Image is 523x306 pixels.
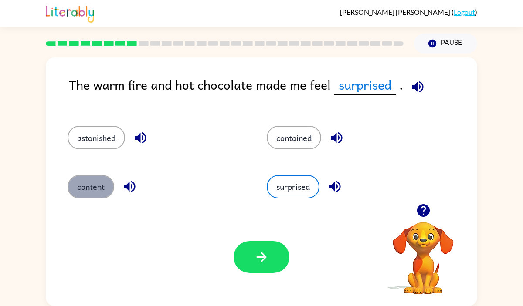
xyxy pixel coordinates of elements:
div: ( ) [340,8,477,16]
span: [PERSON_NAME] [PERSON_NAME] [340,8,452,16]
button: content [68,175,114,198]
button: surprised [267,175,319,198]
button: astonished [68,126,125,149]
video: Your browser must support playing .mp4 files to use Literably. Please try using another browser. [380,208,467,296]
span: surprised [334,75,396,95]
a: Logout [454,8,475,16]
img: Literably [46,3,94,23]
button: contained [267,126,321,149]
div: The warm fire and hot chocolate made me feel . [69,75,477,108]
button: Pause [414,34,477,54]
